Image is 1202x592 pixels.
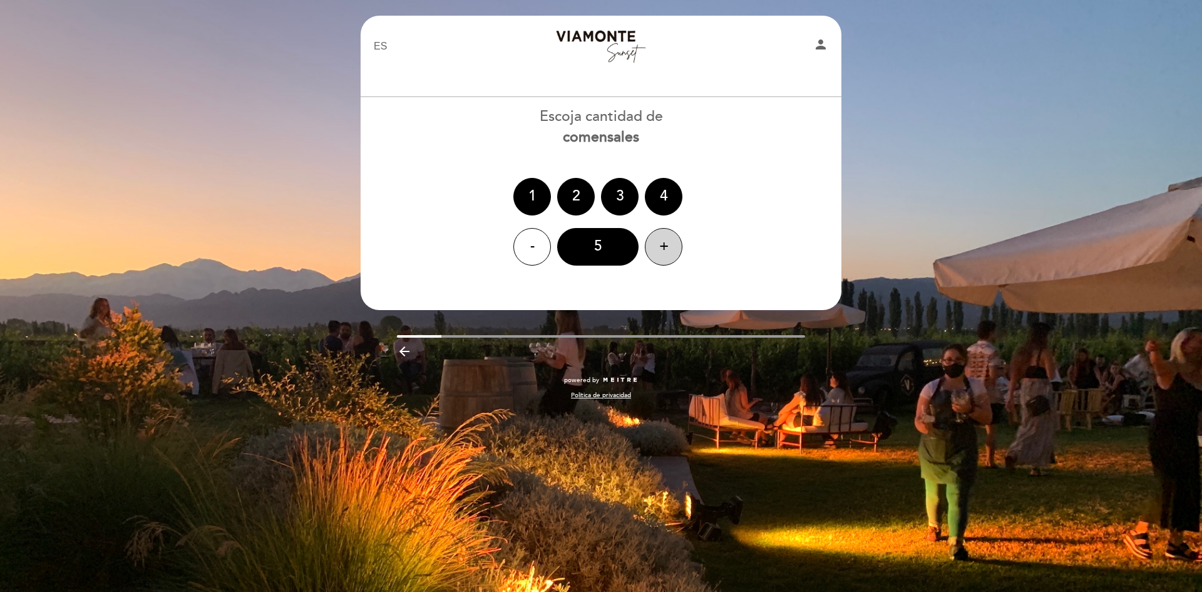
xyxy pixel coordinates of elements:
div: 4 [645,178,682,216]
a: powered by [564,376,638,385]
div: + [645,228,682,266]
button: person [813,37,828,56]
a: Bodega [PERSON_NAME] Sunset [523,29,679,64]
div: Escoja cantidad de [360,106,842,148]
span: powered by [564,376,599,385]
b: comensales [563,128,639,146]
div: 1 [513,178,551,216]
div: 5 [557,228,639,266]
a: Política de privacidad [571,391,631,400]
i: person [813,37,828,52]
i: arrow_backward [397,344,412,359]
div: 3 [601,178,639,216]
div: 2 [557,178,595,216]
img: MEITRE [602,377,638,383]
div: - [513,228,551,266]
